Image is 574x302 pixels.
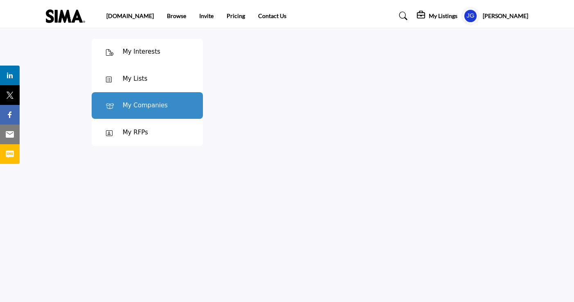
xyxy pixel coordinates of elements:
a: Invite [199,12,214,19]
img: site Logo [46,9,89,23]
button: Show hide supplier dropdown [461,7,479,25]
div: My Interests [123,47,160,57]
h5: My Listings [429,12,457,20]
h5: [PERSON_NAME] [483,12,528,20]
a: Pricing [227,12,245,19]
a: Browse [167,12,186,19]
a: [DOMAIN_NAME] [106,12,154,19]
a: Search [391,9,413,23]
div: My Lists [123,74,148,84]
a: Contact Us [258,12,286,19]
div: My Companies [123,101,168,110]
div: My RFPs [123,128,148,137]
div: My Listings [417,11,457,21]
